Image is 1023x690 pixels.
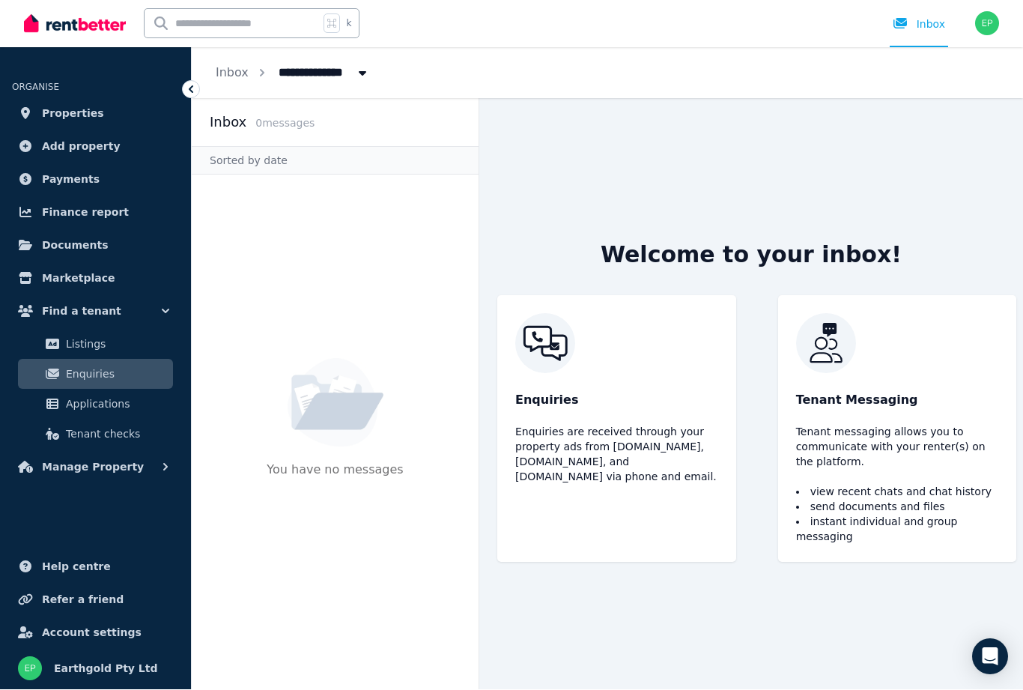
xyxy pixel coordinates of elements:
a: Payments [12,165,179,195]
img: RentBetter Inbox [515,314,718,374]
p: You have no messages [267,461,403,506]
a: Tenant checks [18,420,173,450]
img: Earthgold Pty Ltd [975,12,999,36]
h2: Inbox [210,112,246,133]
span: Documents [42,237,109,255]
span: 0 message s [255,118,315,130]
span: k [346,18,351,30]
span: ORGANISE [12,82,59,93]
a: Inbox [216,66,249,80]
span: Help centre [42,558,111,576]
li: instant individual and group messaging [796,515,999,545]
span: Properties [42,105,104,123]
span: Listings [66,336,167,354]
a: Applications [18,390,173,420]
button: Find a tenant [12,297,179,327]
h2: Welcome to your inbox! [601,242,902,269]
nav: Breadcrumb [192,48,394,99]
img: RentBetter Inbox [796,314,999,374]
span: Payments [42,171,100,189]
a: Listings [18,330,173,360]
span: Finance report [42,204,129,222]
span: Marketplace [42,270,115,288]
a: Finance report [12,198,179,228]
span: Enquiries [66,366,167,384]
span: Find a tenant [42,303,121,321]
a: Add property [12,132,179,162]
p: Tenant messaging allows you to communicate with your renter(s) on the platform. [796,425,999,470]
span: Tenant Messaging [796,392,918,410]
div: Sorted by date [192,147,479,175]
div: Open Intercom Messenger [972,639,1008,675]
img: Earthgold Pty Ltd [18,657,42,681]
img: RentBetter [24,13,126,35]
div: Inbox [893,17,945,32]
span: Account settings [42,624,142,642]
a: Refer a friend [12,585,179,615]
span: Tenant checks [66,426,167,444]
p: Enquiries [515,392,718,410]
a: Enquiries [18,360,173,390]
a: Properties [12,99,179,129]
span: Applications [66,396,167,414]
span: Refer a friend [42,591,124,609]
a: Marketplace [12,264,179,294]
a: Documents [12,231,179,261]
img: No Message Available [288,359,383,447]
li: view recent chats and chat history [796,485,999,500]
a: Account settings [12,618,179,648]
p: Enquiries are received through your property ads from [DOMAIN_NAME], [DOMAIN_NAME], and [DOMAIN_N... [515,425,718,485]
button: Manage Property [12,453,179,482]
span: Earthgold Pty Ltd [54,660,158,678]
a: Help centre [12,552,179,582]
span: Add property [42,138,121,156]
li: send documents and files [796,500,999,515]
span: Manage Property [42,459,144,476]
